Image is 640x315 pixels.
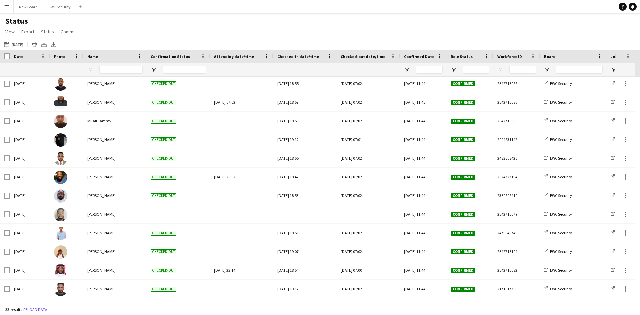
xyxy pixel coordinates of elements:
[54,208,67,221] img: Eltayeb Abdelqadir
[277,93,333,111] div: [DATE] 18:57
[544,100,572,105] a: EWC Security
[404,54,434,59] span: Confirmed Date
[400,280,447,298] div: [DATE] 11:44
[277,168,333,186] div: [DATE] 18:47
[341,74,396,93] div: [DATE] 07:02
[400,74,447,93] div: [DATE] 11:44
[451,193,475,198] span: Confirmed
[550,230,572,235] span: EWC Security
[544,118,572,123] a: EWC Security
[10,130,50,149] div: [DATE]
[416,66,443,74] input: Confirmed Date Filter Input
[54,96,67,109] img: Mohamed Abass
[341,261,396,279] div: [DATE] 07:00
[14,0,43,13] button: New Board
[544,286,572,291] a: EWC Security
[341,149,396,167] div: [DATE] 07:02
[544,54,556,59] span: Board
[493,280,540,298] div: 2171517358
[87,212,116,217] span: [PERSON_NAME]
[493,205,540,223] div: 2542715079
[14,54,23,59] span: Date
[451,175,475,180] span: Confirmed
[50,40,58,48] app-action-btn: Export XLSX
[550,286,572,291] span: EWC Security
[400,261,447,279] div: [DATE] 11:44
[40,40,48,48] app-action-btn: Crew files as ZIP
[341,242,396,261] div: [DATE] 07:02
[341,224,396,242] div: [DATE] 07:02
[451,156,475,161] span: Confirmed
[87,156,116,161] span: [PERSON_NAME]
[400,168,447,186] div: [DATE] 11:44
[550,268,572,273] span: EWC Security
[87,249,116,254] span: [PERSON_NAME]
[451,54,473,59] span: Role Status
[544,193,572,198] a: EWC Security
[493,74,540,93] div: 2542715088
[544,67,550,73] button: Open Filter Menu
[151,67,157,73] button: Open Filter Menu
[550,118,572,123] span: EWC Security
[493,112,540,130] div: 2542715085
[10,74,50,93] div: [DATE]
[54,283,67,296] img: Mirghani Fathi Farhan
[19,27,37,36] a: Export
[5,29,15,35] span: View
[277,149,333,167] div: [DATE] 18:55
[341,112,396,130] div: [DATE] 07:02
[10,224,50,242] div: [DATE]
[151,287,176,292] span: Checked-out
[451,287,475,292] span: Confirmed
[151,100,176,105] span: Checked-out
[400,205,447,223] div: [DATE] 11:44
[151,54,190,59] span: Confirmation Status
[277,130,333,149] div: [DATE] 19:12
[451,67,457,73] button: Open Filter Menu
[404,67,410,73] button: Open Filter Menu
[10,112,50,130] div: [DATE]
[151,268,176,273] span: Checked-out
[451,231,475,236] span: Confirmed
[451,137,475,142] span: Confirmed
[54,54,65,59] span: Photo
[41,29,54,35] span: Status
[493,224,540,242] div: 2479045748
[54,152,67,165] img: Luai Farghali
[54,133,67,147] img: Arbi Abdularhman
[550,156,572,161] span: EWC Security
[54,227,67,240] img: MOSTAFA HAMDI
[493,242,540,261] div: 2542715104
[277,74,333,93] div: [DATE] 18:55
[400,130,447,149] div: [DATE] 11:44
[493,93,540,111] div: 2542715086
[10,186,50,205] div: [DATE]
[54,115,67,128] img: Muafi Fammy
[3,27,17,36] a: View
[544,137,572,142] a: EWC Security
[277,186,333,205] div: [DATE] 18:53
[54,171,67,184] img: Mohammed Sharif
[400,224,447,242] div: [DATE] 11:44
[151,156,176,161] span: Checked-out
[87,137,116,142] span: [PERSON_NAME]
[544,212,572,217] a: EWC Security
[611,67,617,73] button: Open Filter Menu
[451,81,475,86] span: Confirmed
[451,212,475,217] span: Confirmed
[341,93,396,111] div: [DATE] 07:02
[214,261,269,279] div: [DATE] 23:14
[497,67,503,73] button: Open Filter Menu
[87,54,98,59] span: Name
[87,286,116,291] span: [PERSON_NAME]
[341,168,396,186] div: [DATE] 07:02
[544,268,572,273] a: EWC Security
[544,81,572,86] a: EWC Security
[277,280,333,298] div: [DATE] 19:17
[87,118,111,123] span: Muafi Fammy
[550,137,572,142] span: EWC Security
[544,174,572,179] a: EWC Security
[550,174,572,179] span: EWC Security
[497,54,522,59] span: Workforce ID
[550,249,572,254] span: EWC Security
